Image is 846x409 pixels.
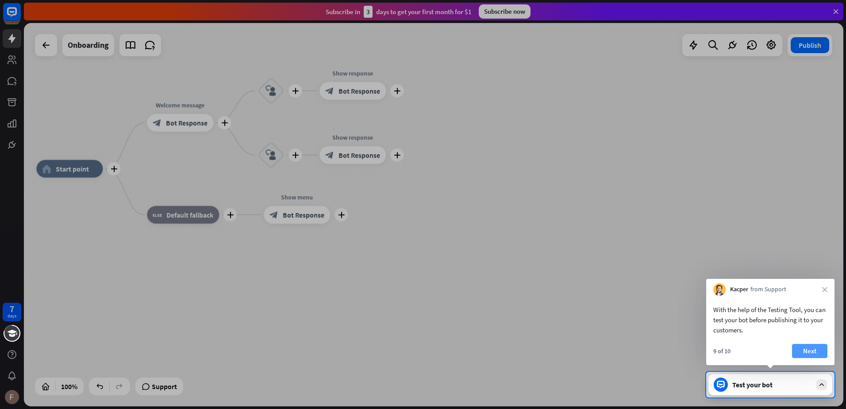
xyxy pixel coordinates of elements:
span: from Support [750,285,786,294]
div: With the help of the Testing Tool, you can test your bot before publishing it to your customers. [713,305,827,335]
div: 9 of 10 [713,347,731,355]
button: Open LiveChat chat widget [7,4,34,30]
i: close [822,287,827,292]
button: Next [792,344,827,358]
span: Kacper [730,285,748,294]
div: Test your bot [732,380,812,389]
